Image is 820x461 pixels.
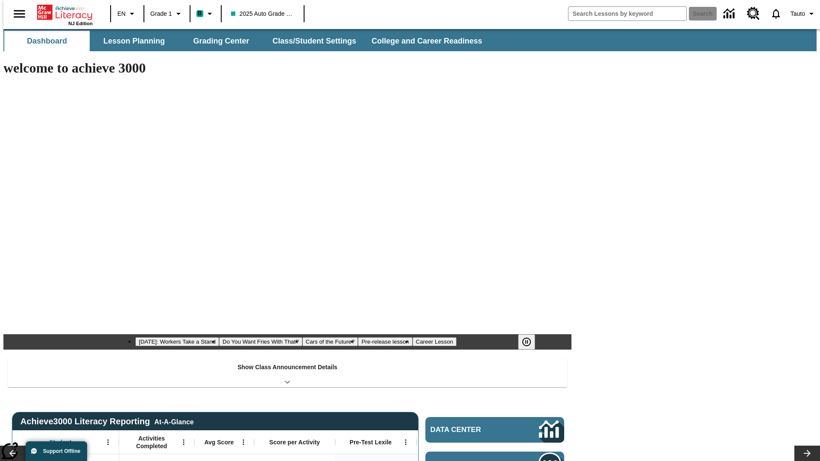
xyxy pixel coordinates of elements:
[413,337,457,346] button: Slide 5 Career Lesson
[350,438,392,446] span: Pre-Test Lexile
[43,448,80,454] span: Support Offline
[237,363,337,372] p: Show Class Announcement Details
[68,21,93,26] span: NJ Edition
[430,426,510,434] span: Data Center
[742,2,765,25] a: Resource Center, Will open in new tab
[3,7,125,15] body: Maximum 600 characters Press Escape to exit toolbar Press Alt + F10 to reach toolbar
[193,6,218,21] button: Boost Class color is teal. Change class color
[269,438,320,446] span: Score per Activity
[117,9,126,18] span: EN
[302,337,358,346] button: Slide 3 Cars of the Future?
[198,8,202,19] span: B
[37,3,93,26] div: Home
[518,334,535,350] button: Pause
[8,358,567,387] div: Show Class Announcement Details
[26,441,87,461] button: Support Offline
[365,31,489,51] button: College and Career Readiness
[4,31,90,51] button: Dashboard
[568,7,686,20] input: search field
[399,436,412,449] button: Open Menu
[237,436,250,449] button: Open Menu
[219,337,302,346] button: Slide 2 Do You Want Fries With That?
[177,436,190,449] button: Open Menu
[718,2,742,26] a: Data Center
[3,29,817,51] div: SubNavbar
[37,4,93,21] a: Home
[123,435,180,450] span: Activities Completed
[3,60,571,76] h1: welcome to achieve 3000
[20,417,194,426] span: Achieve3000 Literacy Reporting
[102,436,114,449] button: Open Menu
[266,31,363,51] button: Class/Student Settings
[135,337,219,346] button: Slide 1 Labor Day: Workers Take a Stand
[7,1,32,26] button: Open side menu
[231,9,294,18] span: 2025 Auto Grade 1 A
[518,334,544,350] div: Pause
[114,6,141,21] button: Language: EN, Select a language
[765,3,787,25] a: Notifications
[425,417,564,443] a: Data Center
[3,31,490,51] div: SubNavbar
[49,438,71,446] span: Student
[147,6,187,21] button: Grade: Grade 1, Select a grade
[91,31,177,51] button: Lesson Planning
[179,31,264,51] button: Grading Center
[794,446,820,461] button: Lesson carousel, Next
[150,9,172,18] span: Grade 1
[787,6,820,21] button: Profile/Settings
[204,438,234,446] span: Avg Score
[791,9,805,18] span: Tauto
[358,337,412,346] button: Slide 4 Pre-release lesson
[154,417,193,426] div: At-A-Glance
